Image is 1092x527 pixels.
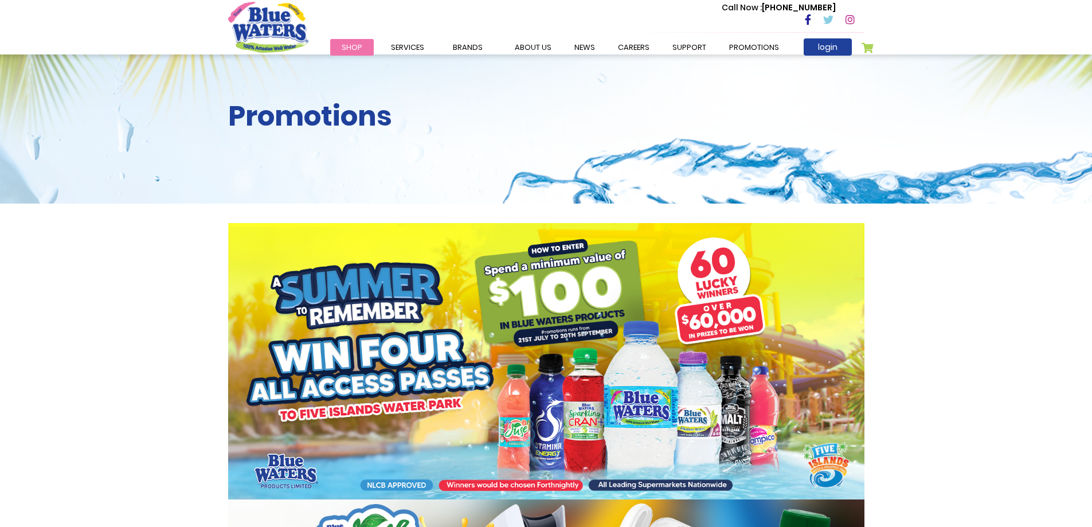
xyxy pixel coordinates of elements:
span: Services [391,42,424,53]
p: [PHONE_NUMBER] [722,2,836,14]
a: careers [606,39,661,56]
a: store logo [228,2,308,52]
a: about us [503,39,563,56]
a: Promotions [718,39,790,56]
span: Call Now : [722,2,762,13]
span: Brands [453,42,483,53]
a: support [661,39,718,56]
span: Shop [342,42,362,53]
h2: Promotions [228,100,864,133]
a: login [804,38,852,56]
a: News [563,39,606,56]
